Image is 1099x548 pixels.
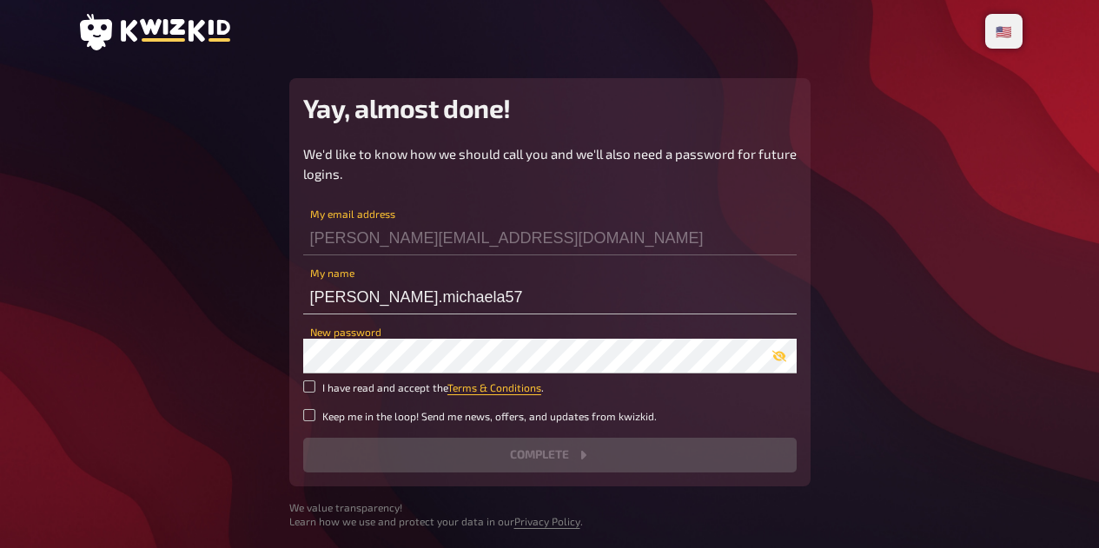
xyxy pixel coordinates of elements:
small: We value transparency! Learn how we use and protect your data in our . [289,500,811,530]
li: 🇺🇸 [989,17,1019,45]
input: My name [303,280,797,314]
a: Privacy Policy [514,515,580,527]
small: I have read and accept the . [322,380,544,395]
p: We'd like to know how we should call you and we'll also need a password for future logins. [303,144,797,183]
a: Terms & Conditions [447,381,541,393]
input: My email address [303,221,797,255]
button: Complete [303,438,797,472]
h2: Yay, almost done! [303,92,797,123]
small: Keep me in the loop! Send me news, offers, and updates from kwizkid. [322,409,657,424]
